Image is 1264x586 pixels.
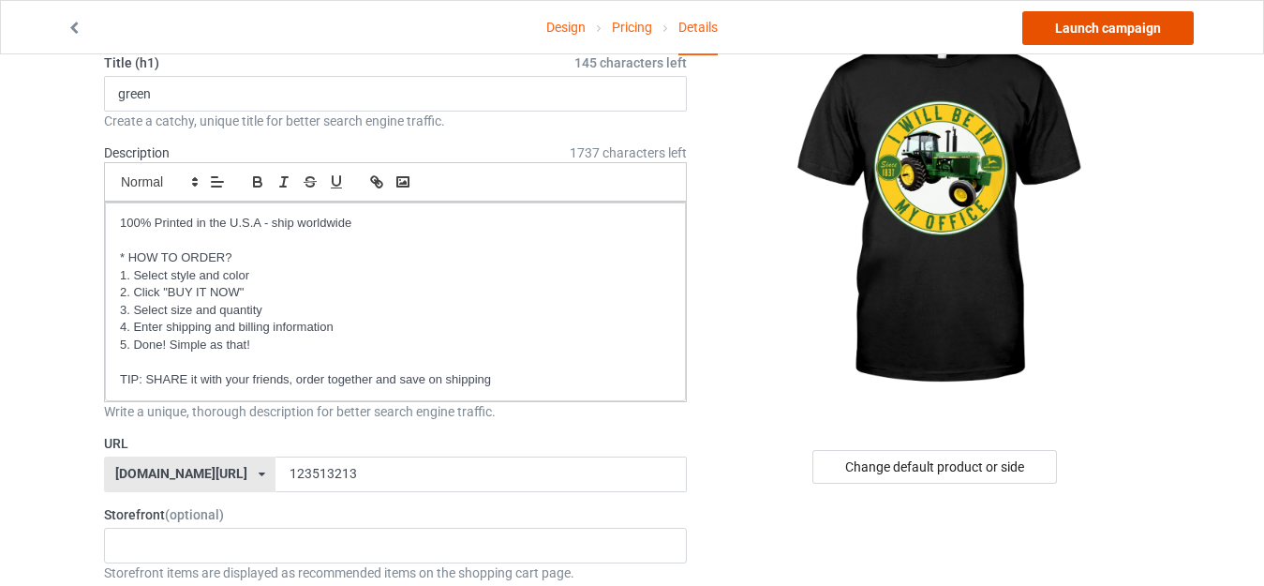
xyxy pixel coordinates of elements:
label: Description [104,145,170,160]
span: (optional) [165,507,224,522]
label: URL [104,434,687,453]
span: 145 characters left [574,53,687,72]
a: Pricing [612,1,652,53]
p: 4. Enter shipping and billing information [120,319,671,337]
p: * HOW TO ORDER? [120,249,671,267]
p: 1. Select style and color [120,267,671,285]
label: Storefront [104,505,687,524]
div: Change default product or side [812,450,1057,484]
p: 5. Done! Simple as that! [120,337,671,354]
a: Launch campaign [1022,11,1194,45]
div: Storefront items are displayed as recommended items on the shopping cart page. [104,563,687,582]
div: [DOMAIN_NAME][URL] [115,467,247,480]
p: 2. Click "BUY IT NOW" [120,284,671,302]
div: Create a catchy, unique title for better search engine traffic. [104,112,687,130]
p: TIP: SHARE it with your friends, order together and save on shipping [120,371,671,389]
p: 100% Printed in the U.S.A - ship worldwide [120,215,671,233]
div: Details [678,1,718,55]
label: Title (h1) [104,53,687,72]
a: Design [546,1,586,53]
p: 3. Select size and quantity [120,302,671,320]
span: 1737 characters left [570,143,687,162]
div: Write a unique, thorough description for better search engine traffic. [104,402,687,421]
